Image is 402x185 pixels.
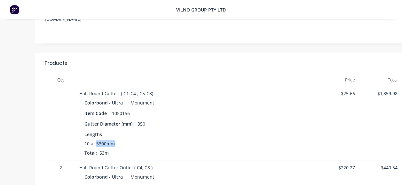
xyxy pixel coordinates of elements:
div: Qty [45,73,77,86]
div: Monument [128,98,154,107]
span: 10 at 5300mm [84,140,115,147]
span: Half Round Gutter Outlet ( C4, C8 ) [79,165,153,171]
div: Gutter Diameter (mm) [84,119,135,128]
span: Lengths [84,131,102,138]
span: Half Round Gutter ( C1-C4 , C5-C8) [79,90,153,96]
span: Total: [84,150,97,156]
span: 2 [47,164,74,171]
div: Price [315,73,358,86]
span: $1,359.98 [360,90,398,97]
div: Products [45,59,67,67]
div: Item Code [84,109,109,118]
span: $220.27 [318,164,355,171]
span: 53m [97,150,111,156]
div: Colorbond - Ultra [84,172,125,181]
div: 350 [135,119,148,128]
div: Colorbond - Ultra [84,98,125,107]
span: $25.66 [318,90,355,97]
div: 1050156 [109,109,132,118]
span: $440.54 [360,164,398,171]
div: Total [358,73,400,86]
span: Vilno Group Pty Ltd [176,7,226,13]
div: Monument [128,172,154,181]
img: Factory [10,5,19,14]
